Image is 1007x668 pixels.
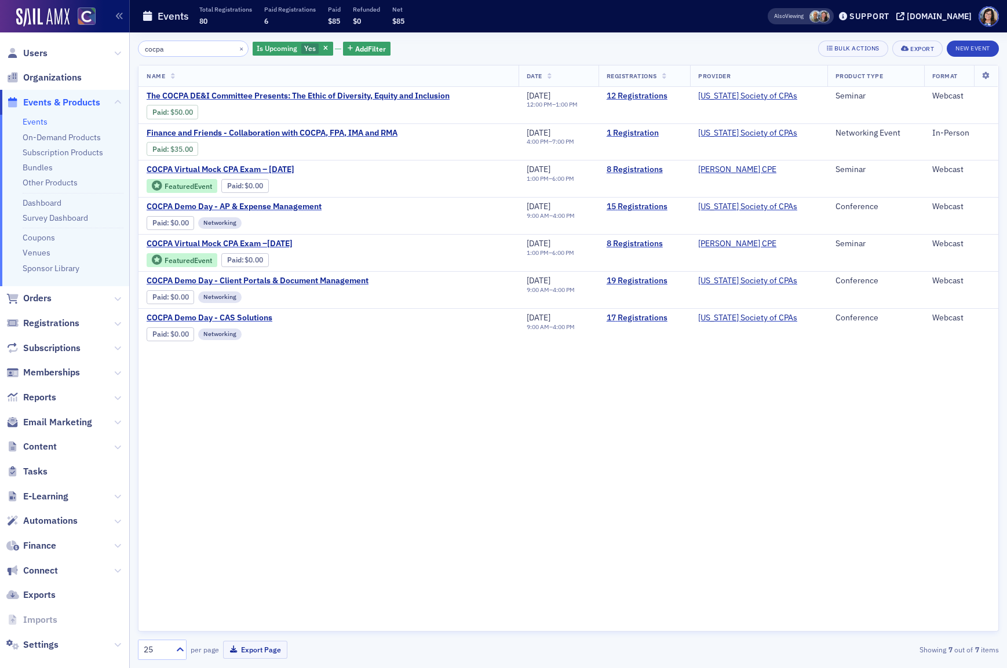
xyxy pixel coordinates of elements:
span: COCPA Demo Day - AP & Expense Management [147,202,341,212]
span: Settings [23,638,59,651]
a: Dashboard [23,198,61,208]
a: Paid [152,108,167,116]
span: $0 [353,16,361,25]
a: Finance and Friends - Collaboration with COCPA, FPA, IMA and RMA [147,128,397,138]
span: Tiffany Carson [818,10,830,23]
a: Survey Dashboard [23,213,88,223]
div: – [527,249,574,257]
a: Coupons [23,232,55,243]
div: Networking [198,291,242,303]
time: 12:00 PM [527,100,552,108]
div: – [527,323,575,331]
time: 6:00 PM [552,174,574,182]
label: per page [191,644,219,655]
div: Paid: 18 - $0 [147,327,194,341]
a: New Event [947,42,999,53]
time: 4:00 PM [527,137,549,145]
span: Provider [698,72,731,80]
span: Imports [23,614,57,626]
a: E-Learning [6,490,68,503]
a: [US_STATE] Society of CPAs [698,128,797,138]
a: Automations [6,514,78,527]
a: Registrations [6,317,79,330]
div: Networking [198,328,242,340]
a: Venues [23,247,50,258]
div: Featured Event [165,183,212,189]
div: – [527,138,574,145]
span: [DATE] [527,90,550,101]
span: Surgent CPE [698,165,776,175]
h1: Events [158,9,189,23]
span: : [152,218,170,227]
a: The COCPA DE&I Committee Presents: The Ethic of Diversity, Equity and Inclusion [147,91,450,101]
time: 6:00 PM [552,249,574,257]
time: 9:00 AM [527,323,549,331]
button: [DOMAIN_NAME] [896,12,976,20]
div: 25 [144,644,169,656]
div: Webcast [932,313,991,323]
span: : [152,145,170,154]
button: Bulk Actions [818,41,888,57]
div: Webcast [932,202,991,212]
div: Seminar [835,239,916,249]
span: $0.00 [170,293,189,301]
button: × [236,43,247,53]
a: Paid [152,218,167,227]
span: [DATE] [527,275,550,286]
a: [PERSON_NAME] CPE [698,239,776,249]
span: Colorado Society of CPAs [698,202,797,212]
span: Yes [304,43,316,53]
div: In-Person [932,128,991,138]
span: 6 [264,16,268,25]
a: On-Demand Products [23,132,101,143]
a: Finance [6,539,56,552]
span: $35.00 [170,145,193,154]
time: 1:00 PM [527,249,549,257]
div: Webcast [932,276,991,286]
p: Paid Registrations [264,5,316,13]
a: Settings [6,638,59,651]
span: Is Upcoming [257,43,297,53]
div: Yes [253,42,333,56]
button: AddFilter [343,42,391,56]
span: : [227,181,245,190]
div: Paid: 17 - $0 [147,216,194,230]
div: Export [910,46,934,52]
span: : [152,108,170,116]
a: COCPA Demo Day - CAS Solutions [147,313,341,323]
span: Date [527,72,542,80]
span: : [152,330,170,338]
span: Orders [23,292,52,305]
time: 1:00 PM [556,100,578,108]
div: Webcast [932,165,991,175]
p: Refunded [353,5,380,13]
time: 9:00 AM [527,286,549,294]
span: Format [932,72,958,80]
a: 17 Registrations [607,313,682,323]
a: [PERSON_NAME] CPE [698,165,776,175]
div: – [527,212,575,220]
a: View Homepage [70,8,96,27]
a: Sponsor Library [23,263,79,273]
img: SailAMX [16,8,70,27]
a: Orders [6,292,52,305]
a: Paid [227,255,242,264]
p: Total Registrations [199,5,252,13]
a: [US_STATE] Society of CPAs [698,202,797,212]
div: Conference [835,202,916,212]
div: – [527,101,578,108]
span: Product Type [835,72,883,80]
span: [DATE] [527,312,550,323]
a: 12 Registrations [607,91,682,101]
a: Imports [6,614,57,626]
time: 4:00 PM [553,286,575,294]
div: Networking Event [835,128,916,138]
span: Registrations [607,72,657,80]
span: Reports [23,391,56,404]
a: Other Products [23,177,78,188]
div: Featured Event [147,179,217,194]
a: Reports [6,391,56,404]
